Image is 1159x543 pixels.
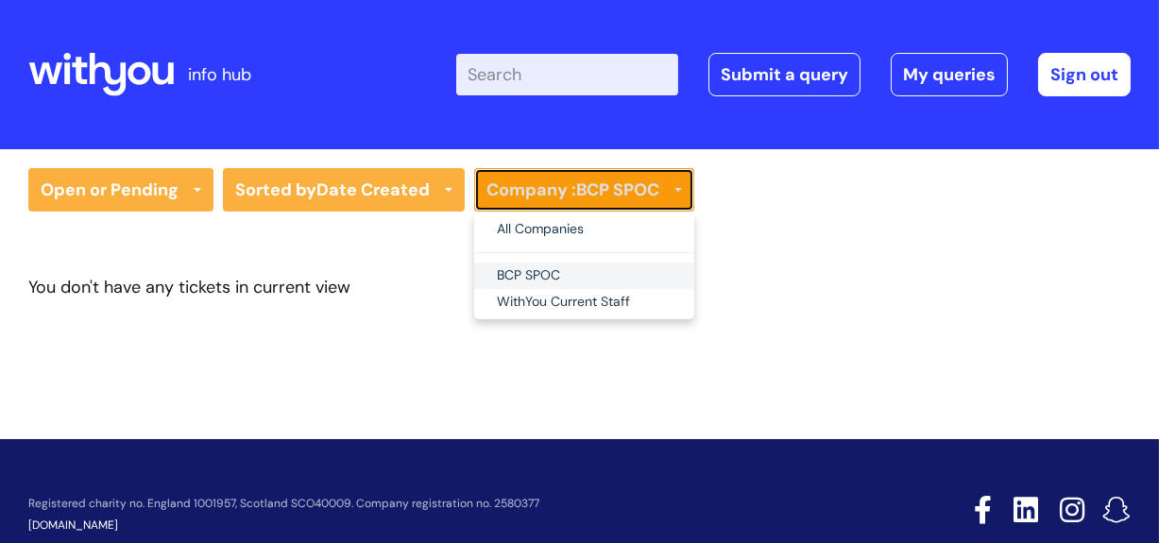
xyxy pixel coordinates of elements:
[28,272,1131,302] div: You don't have any tickets in current view
[188,59,251,90] p: info hub
[1038,53,1131,96] a: Sign out
[28,168,213,212] a: Open or Pending
[456,53,1131,96] div: | -
[28,518,118,533] a: [DOMAIN_NAME]
[708,53,861,96] a: Submit a query
[474,289,694,315] a: WithYou Current Staff
[474,216,694,243] a: All Companies
[28,498,847,510] p: Registered charity no. England 1001957, Scotland SCO40009. Company registration no. 2580377
[316,178,430,201] b: Date Created
[891,53,1008,96] a: My queries
[474,263,694,289] a: BCP SPOC
[474,168,694,212] a: Company :BCP SPOC
[456,54,678,95] input: Search
[223,168,465,212] a: Sorted byDate Created
[576,178,659,201] strong: BCP SPOC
